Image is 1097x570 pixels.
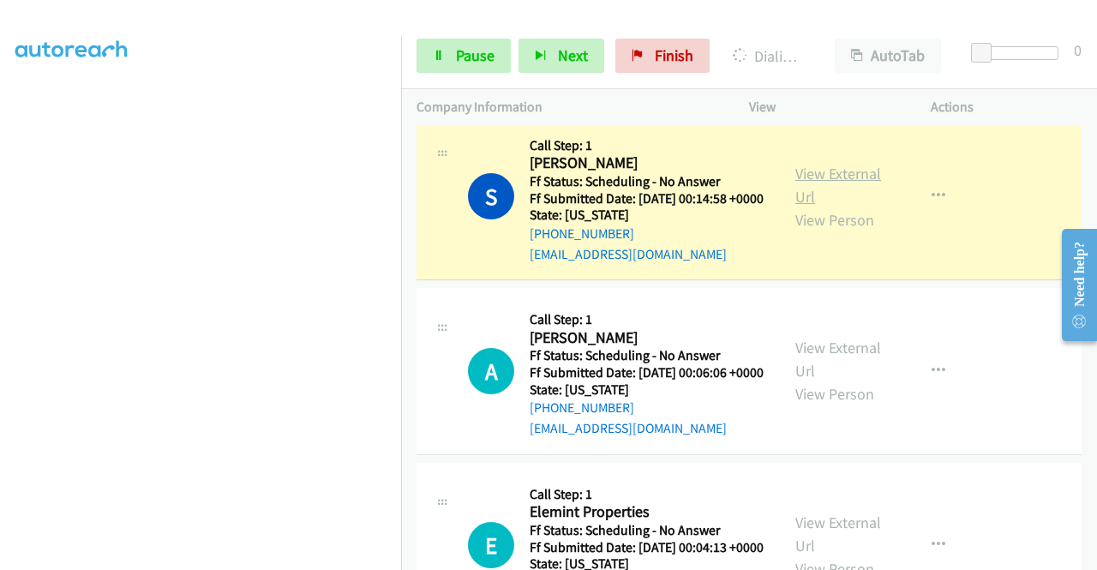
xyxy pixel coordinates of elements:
h5: State: [US_STATE] [530,207,764,224]
a: [EMAIL_ADDRESS][DOMAIN_NAME] [530,420,727,436]
p: View [749,97,900,117]
span: Next [558,45,588,65]
button: AutoTab [835,39,941,73]
h2: [PERSON_NAME] [530,328,758,348]
h5: State: [US_STATE] [530,381,764,399]
a: [PHONE_NUMBER] [530,399,634,416]
a: View External Url [795,338,881,381]
a: View Person [795,384,874,404]
h1: S [468,173,514,219]
a: View External Url [795,513,881,555]
h5: Ff Status: Scheduling - No Answer [530,173,764,190]
a: View External Url [795,164,881,207]
a: View Person [795,210,874,230]
h5: Call Step: 1 [530,486,764,503]
h5: Ff Submitted Date: [DATE] 00:14:58 +0000 [530,190,764,207]
h1: A [468,348,514,394]
p: Dialing [PERSON_NAME] [733,45,804,68]
a: Pause [417,39,511,73]
p: Company Information [417,97,718,117]
p: Actions [931,97,1082,117]
h5: Ff Status: Scheduling - No Answer [530,347,764,364]
h5: Call Step: 1 [530,137,764,154]
button: Next [519,39,604,73]
h5: Call Step: 1 [530,311,764,328]
h5: Ff Submitted Date: [DATE] 00:04:13 +0000 [530,539,764,556]
h5: Ff Submitted Date: [DATE] 00:06:06 +0000 [530,364,764,381]
a: [EMAIL_ADDRESS][DOMAIN_NAME] [530,246,727,262]
div: 0 [1074,39,1082,62]
a: [PHONE_NUMBER] [530,225,634,242]
h1: E [468,522,514,568]
a: Finish [615,39,710,73]
h2: Elemint Properties [530,502,758,522]
div: The call is yet to be attempted [468,348,514,394]
h2: [PERSON_NAME] [530,153,758,173]
iframe: Resource Center [1048,217,1097,353]
div: The call is yet to be attempted [468,522,514,568]
h5: Ff Status: Scheduling - No Answer [530,522,764,539]
span: Finish [655,45,693,65]
span: Pause [456,45,495,65]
